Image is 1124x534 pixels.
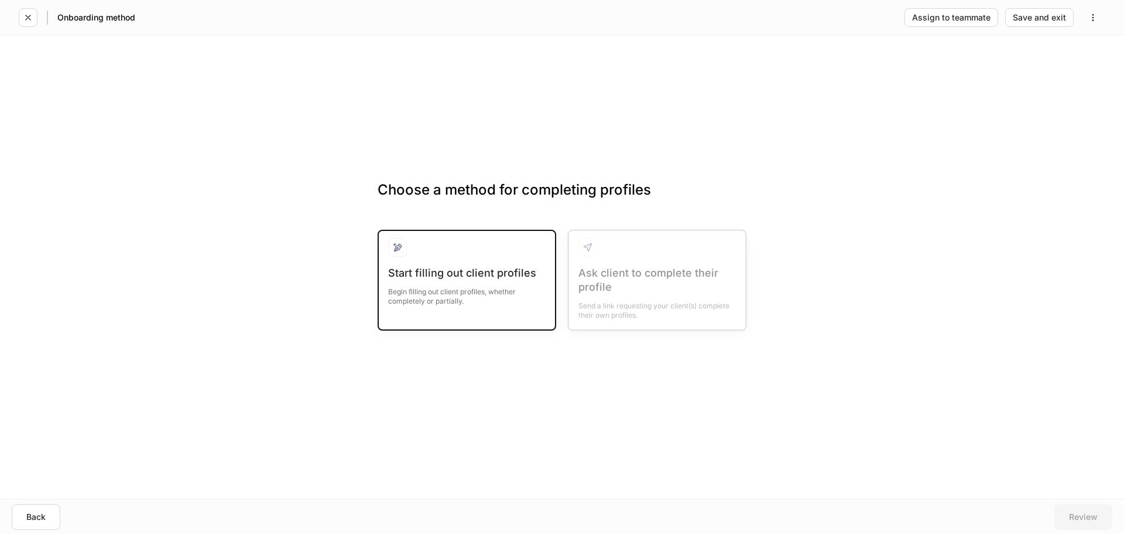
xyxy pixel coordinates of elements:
[912,13,991,22] div: Assign to teammate
[378,181,746,218] h3: Choose a method for completing profiles
[1013,13,1066,22] div: Save and exit
[26,513,46,521] div: Back
[388,280,546,306] div: Begin filling out client profiles, whether completely or partially.
[57,12,135,23] h5: Onboarding method
[1005,8,1074,27] button: Save and exit
[904,8,998,27] button: Assign to teammate
[388,266,546,280] div: Start filling out client profiles
[12,504,60,530] button: Back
